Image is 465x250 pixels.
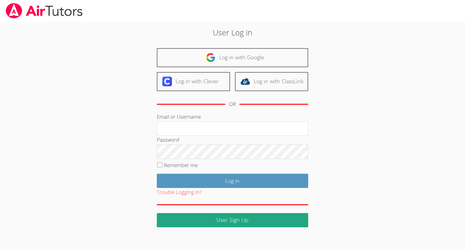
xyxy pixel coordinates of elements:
[157,174,308,188] input: Log in
[157,72,230,91] a: Log in with Clever
[157,48,308,67] a: Log in with Google
[157,213,308,227] a: User Sign Up
[107,27,358,38] h2: User Log in
[235,72,308,91] a: Log in with ClassLink
[164,162,198,169] label: Remember me
[206,53,216,62] img: google-logo-50288ca7cdecda66e5e0955fdab243c47b7ad437acaf1139b6f446037453330a.svg
[157,136,179,143] label: Password
[240,77,250,86] img: classlink-logo-d6bb404cc1216ec64c9a2012d9dc4662098be43eaf13dc465df04b49fa7ab582.svg
[157,188,202,197] button: Trouble Logging In?
[229,100,236,109] div: OR
[5,3,83,18] img: airtutors_banner-c4298cdbf04f3fff15de1276eac7730deb9818008684d7c2e4769d2f7ddbe033.png
[162,77,172,86] img: clever-logo-6eab21bc6e7a338710f1a6ff85c0baf02591cd810cc4098c63d3a4b26e2feb20.svg
[157,113,201,120] label: Email or Username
